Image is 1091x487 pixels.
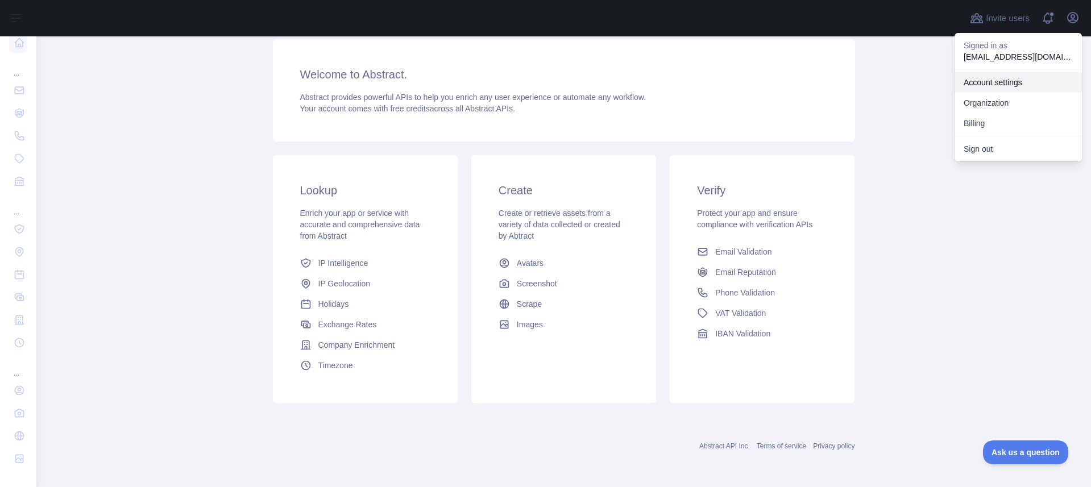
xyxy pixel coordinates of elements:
span: free credits [391,104,430,113]
h3: Lookup [300,182,430,198]
span: Create or retrieve assets from a variety of data collected or created by Abtract [499,209,620,240]
a: Holidays [296,294,435,314]
span: Holidays [318,298,349,310]
span: IBAN Validation [715,328,770,339]
h3: Create [499,182,629,198]
span: VAT Validation [715,307,766,319]
a: Images [494,314,633,335]
a: Account settings [955,72,1082,93]
span: Exchange Rates [318,319,377,330]
p: Signed in as [964,40,1073,51]
a: Scrape [494,294,633,314]
span: Avatars [517,257,544,269]
a: Phone Validation [692,282,832,303]
span: Images [517,319,543,330]
span: Abstract provides powerful APIs to help you enrich any user experience or automate any workflow. [300,93,646,102]
span: IP Intelligence [318,257,368,269]
a: Terms of service [757,442,806,450]
a: Avatars [494,253,633,273]
a: Screenshot [494,273,633,294]
iframe: Toggle Customer Support [983,440,1068,464]
span: Your account comes with across all Abstract APIs. [300,104,515,113]
h3: Welcome to Abstract. [300,66,828,82]
span: Protect your app and ensure compliance with verification APIs [697,209,812,229]
a: IP Geolocation [296,273,435,294]
button: Sign out [955,139,1082,159]
span: Screenshot [517,278,557,289]
span: Scrape [517,298,542,310]
div: ... [9,194,27,217]
span: Company Enrichment [318,339,395,351]
span: Enrich your app or service with accurate and comprehensive data from Abstract [300,209,420,240]
a: Timezone [296,355,435,376]
h3: Verify [697,182,827,198]
a: Organization [955,93,1082,113]
a: IBAN Validation [692,323,832,344]
a: Exchange Rates [296,314,435,335]
a: Privacy policy [813,442,854,450]
button: Billing [955,113,1082,134]
a: IP Intelligence [296,253,435,273]
a: Company Enrichment [296,335,435,355]
span: Email Reputation [715,267,776,278]
button: Invite users [968,9,1032,27]
a: Email Reputation [692,262,832,282]
p: [EMAIL_ADDRESS][DOMAIN_NAME] [964,51,1073,63]
span: Invite users [986,12,1030,25]
div: ... [9,355,27,378]
a: VAT Validation [692,303,832,323]
a: Abstract API Inc. [699,442,750,450]
span: Phone Validation [715,287,775,298]
a: Email Validation [692,242,832,262]
span: Timezone [318,360,353,371]
div: ... [9,55,27,78]
span: IP Geolocation [318,278,371,289]
span: Email Validation [715,246,771,257]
